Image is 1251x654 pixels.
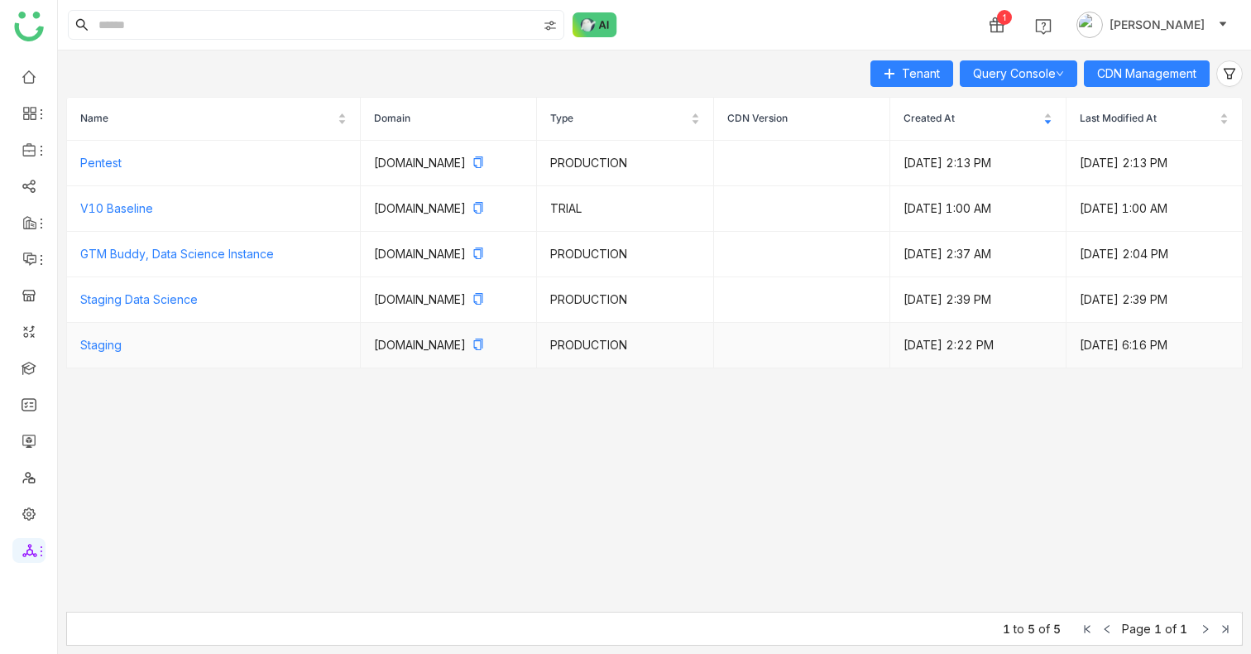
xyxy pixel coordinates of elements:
td: [DATE] 6:16 PM [1066,323,1243,368]
button: Tenant [870,60,953,87]
img: help.svg [1035,18,1052,35]
td: [DATE] 2:13 PM [890,141,1066,186]
td: [DATE] 2:39 PM [1066,277,1243,323]
p: [DOMAIN_NAME] [374,154,523,172]
span: 1 [1154,622,1162,636]
td: [DATE] 1:00 AM [890,186,1066,232]
a: V10 Baseline [80,201,153,215]
img: ask-buddy-normal.svg [573,12,617,37]
td: [DATE] 2:22 PM [890,323,1066,368]
p: [DOMAIN_NAME] [374,291,523,309]
span: 1 [1180,622,1187,636]
span: 1 [1003,622,1010,636]
td: [DATE] 2:39 PM [890,277,1066,323]
span: of [1038,622,1050,636]
td: [DATE] 2:37 AM [890,232,1066,277]
td: PRODUCTION [537,323,713,368]
td: [DATE] 1:00 AM [1066,186,1243,232]
a: Query Console [973,66,1064,80]
button: [PERSON_NAME] [1073,12,1231,38]
span: 5 [1028,622,1035,636]
th: Domain [361,98,537,141]
img: logo [14,12,44,41]
span: Tenant [902,65,940,83]
td: PRODUCTION [537,141,713,186]
p: [DOMAIN_NAME] [374,245,523,263]
div: 1 [997,10,1012,25]
img: avatar [1076,12,1103,38]
a: GTM Buddy, Data Science Instance [80,247,274,261]
th: CDN Version [714,98,890,141]
span: Page [1122,622,1151,636]
a: Staging Data Science [80,292,198,306]
span: CDN Management [1097,65,1196,83]
td: TRIAL [537,186,713,232]
td: PRODUCTION [537,232,713,277]
span: to [1014,622,1024,636]
button: Query Console [960,60,1077,87]
td: [DATE] 2:04 PM [1066,232,1243,277]
button: CDN Management [1084,60,1210,87]
td: PRODUCTION [537,277,713,323]
a: Staging [80,338,122,352]
span: 5 [1053,622,1061,636]
p: [DOMAIN_NAME] [374,336,523,354]
img: search-type.svg [544,19,557,32]
a: Pentest [80,156,122,170]
span: [PERSON_NAME] [1110,16,1205,34]
span: of [1165,622,1177,636]
td: [DATE] 2:13 PM [1066,141,1243,186]
p: [DOMAIN_NAME] [374,200,523,218]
